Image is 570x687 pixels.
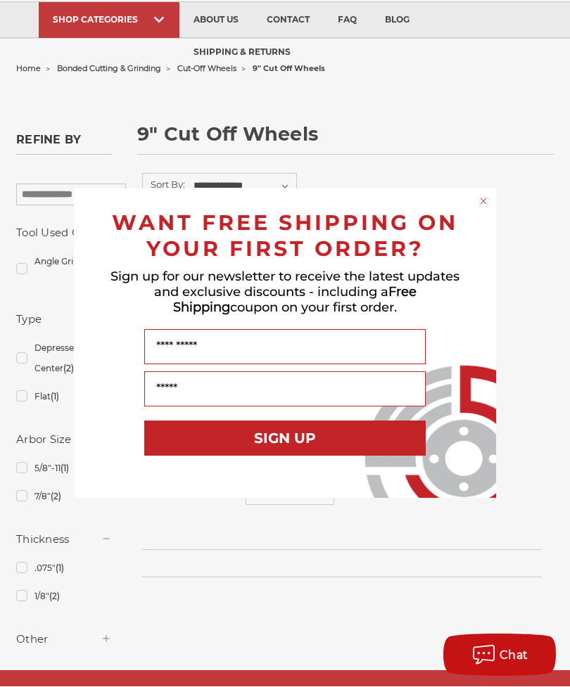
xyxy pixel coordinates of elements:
[476,195,490,209] button: Close dialog
[443,634,556,676] button: Chat
[110,269,460,316] span: Sign up for our newsletter to receive the latest updates and exclusive discounts - including a co...
[173,285,417,316] span: Free Shipping
[112,210,458,262] span: WANT FREE SHIPPING ON YOUR FIRST ORDER?
[500,649,528,662] span: Chat
[144,421,426,456] button: SIGN UP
